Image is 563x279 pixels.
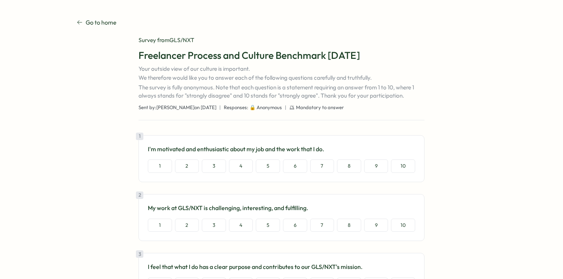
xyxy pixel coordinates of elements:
[229,159,253,173] button: 4
[139,104,216,111] span: Sent by: [PERSON_NAME] on [DATE]
[283,219,307,232] button: 6
[224,104,282,111] span: Responses: 🔒 Anonymous
[364,219,388,232] button: 9
[139,36,424,44] div: Survey from GLS/NXT
[77,18,117,27] a: Go to home
[148,262,415,272] p: I feel that what I do has a clear purpose and contributes to our GLS/NXT's mission.
[148,159,172,173] button: 1
[364,159,388,173] button: 9
[175,219,199,232] button: 2
[391,159,415,173] button: 10
[175,159,199,173] button: 2
[148,203,415,213] p: My work at GLS/NXT is challenging, interesting, and fulfilling.
[337,219,361,232] button: 8
[86,18,117,27] p: Go to home
[283,159,307,173] button: 6
[256,219,280,232] button: 5
[136,133,143,140] div: 1
[148,219,172,232] button: 1
[202,219,226,232] button: 3
[139,49,424,62] h1: Freelancer Process and Culture Benchmark [DATE]
[391,219,415,232] button: 10
[136,191,143,199] div: 2
[148,145,415,154] p: I'm motivated and enthusiastic about my job and the work that I do.
[296,104,344,111] span: Mandatory to answer
[310,219,334,232] button: 7
[285,104,286,111] span: |
[337,159,361,173] button: 8
[202,159,226,173] button: 3
[256,159,280,173] button: 5
[310,159,334,173] button: 7
[139,65,424,100] p: Your outside view of our culture is important. We therefore would like you to answer each of the ...
[219,104,221,111] span: |
[229,219,253,232] button: 4
[136,250,143,258] div: 3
